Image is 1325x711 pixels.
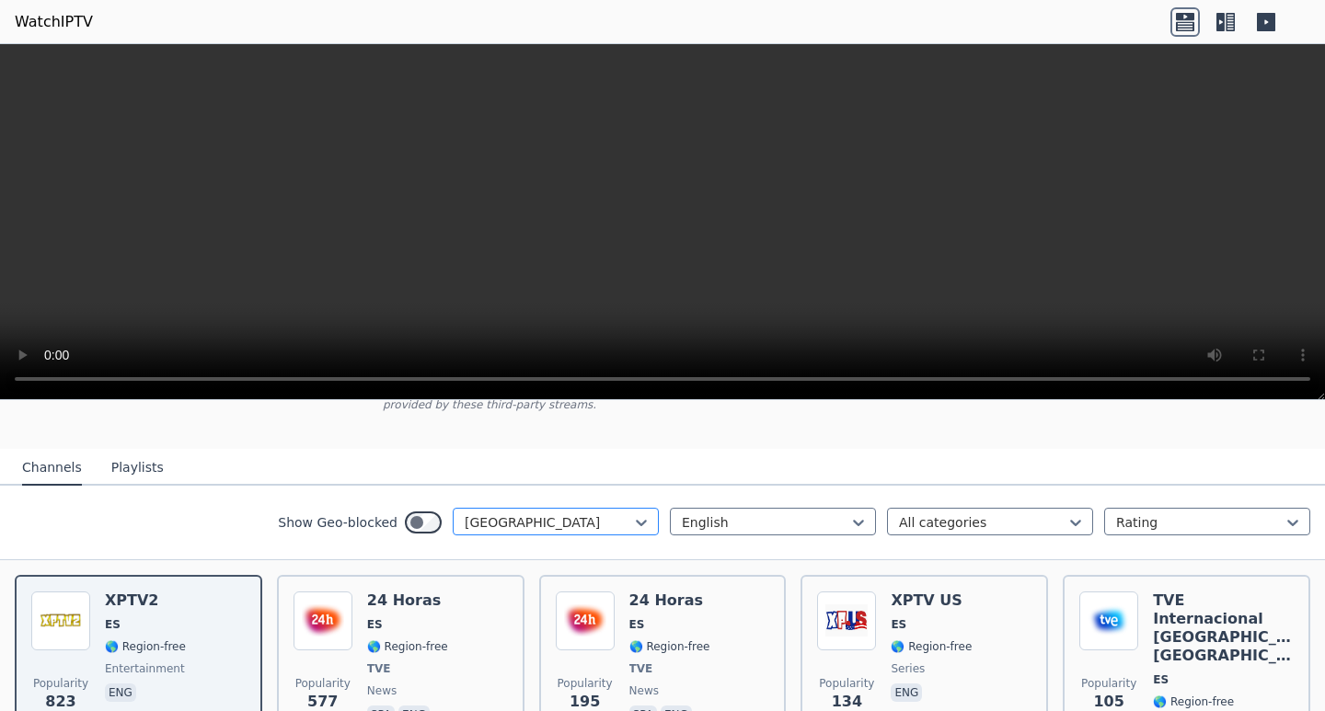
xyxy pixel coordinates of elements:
p: eng [891,683,922,702]
span: Popularity [1081,676,1136,691]
span: news [367,683,397,698]
span: 🌎 Region-free [105,639,186,654]
span: 🌎 Region-free [629,639,710,654]
img: XPTV US [817,591,876,650]
span: Popularity [33,676,88,691]
span: news [629,683,659,698]
a: WatchIPTV [15,11,93,33]
span: ES [367,617,383,632]
label: Show Geo-blocked [278,513,397,532]
img: TVE Internacional Europe-Asia [1079,591,1138,650]
h6: XPTV US [891,591,972,610]
img: 24 Horas [294,591,352,650]
span: 🌎 Region-free [1153,694,1234,709]
span: TVE [629,661,653,676]
img: 24 Horas [556,591,615,650]
span: ES [105,617,121,632]
span: series [891,661,925,676]
span: Popularity [558,676,613,691]
span: 🌎 Region-free [367,639,448,654]
span: Popularity [295,676,351,691]
h6: TVE Internacional [GEOGRAPHIC_DATA]-[GEOGRAPHIC_DATA] [1153,591,1294,665]
img: XPTV2 [31,591,90,650]
span: 🌎 Region-free [891,639,972,654]
button: Channels [22,451,82,486]
button: Playlists [111,451,164,486]
h6: 24 Horas [367,591,448,610]
span: ES [891,617,906,632]
p: eng [105,683,136,702]
span: entertainment [105,661,185,676]
h6: 24 Horas [629,591,710,610]
span: ES [1153,672,1169,687]
h6: XPTV2 [105,591,186,610]
span: TVE [367,661,391,676]
span: Popularity [819,676,874,691]
span: ES [629,617,645,632]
